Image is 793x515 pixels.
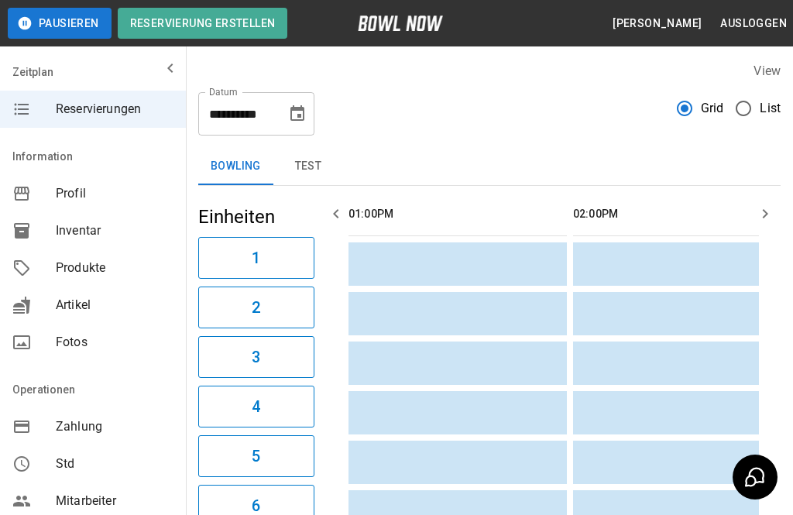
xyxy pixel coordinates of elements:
[573,192,791,236] th: 02:00PM
[56,259,173,277] span: Produkte
[56,296,173,314] span: Artikel
[252,345,260,369] h6: 3
[56,333,173,352] span: Fotos
[701,99,724,118] span: Grid
[198,435,314,477] button: 5
[606,9,708,38] button: [PERSON_NAME]
[348,192,567,236] th: 01:00PM
[252,295,260,320] h6: 2
[198,287,314,328] button: 2
[198,148,273,185] button: Bowling
[198,237,314,279] button: 1
[56,492,173,510] span: Mitarbeiter
[56,221,173,240] span: Inventar
[754,64,781,78] label: View
[252,394,260,419] h6: 4
[282,98,313,129] button: Choose date, selected date is 2. Nov. 2025
[273,148,343,185] button: test
[358,15,443,31] img: logo
[714,9,793,38] button: Ausloggen
[760,99,781,118] span: List
[198,204,314,229] h5: Einheiten
[252,444,260,469] h6: 5
[56,455,173,473] span: Std
[56,417,173,436] span: Zahlung
[252,245,260,270] h6: 1
[56,100,173,118] span: Reservierungen
[56,184,173,203] span: Profil
[198,336,314,378] button: 3
[118,8,288,39] button: Reservierung erstellen
[8,8,112,39] button: Pausieren
[198,148,781,185] div: inventory tabs
[198,386,314,427] button: 4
